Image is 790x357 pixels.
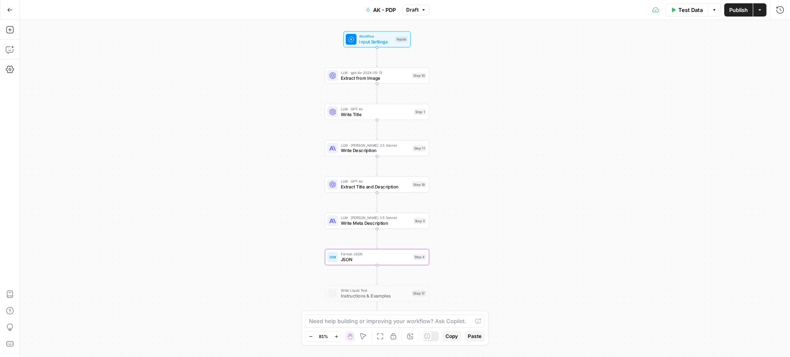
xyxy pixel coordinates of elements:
g: Edge from step_3 to step_4 [376,229,378,248]
span: Extract from Image [341,75,409,81]
div: LLM · GPT-4oWrite TitleStep 1 [325,104,429,120]
span: Extract Title and Description [341,183,409,190]
g: Edge from start to step_10 [376,48,378,67]
span: Draft [406,6,419,14]
span: Copy [445,333,458,340]
div: Step 19 [412,181,426,188]
div: Step 17 [412,290,426,297]
span: LLM · GPT-4o [341,106,412,112]
div: Write Liquid TextInstructions & ExamplesStep 17 [325,286,429,302]
div: WorkflowInput SettingsInputs [325,31,429,48]
button: Draft [402,5,430,15]
button: Test Data [666,3,708,17]
g: Edge from step_19 to step_3 [376,193,378,212]
span: LLM · [PERSON_NAME] 3.5 Sonnet [341,215,411,221]
span: 81% [319,333,328,340]
g: Edge from step_4 to step_17 [376,265,378,285]
div: Step 10 [412,73,426,79]
g: Edge from step_10 to step_1 [376,83,378,103]
span: Write Description [341,147,410,154]
span: Workflow [359,33,393,39]
div: Format JSONJSONStep 4 [325,249,429,265]
span: LLM · GPT-4o [341,179,409,184]
div: LLM · [PERSON_NAME] 3.5 SonnetWrite Meta DescriptionStep 3 [325,213,429,229]
span: Format JSON [341,251,410,257]
button: Paste [464,331,485,342]
span: Test Data [678,6,703,14]
div: LLM · gpt-4o-2024-05-13Extract from ImageStep 10 [325,67,429,83]
span: LLM · [PERSON_NAME] 3.5 Sonnet [341,143,410,148]
g: Edge from step_1 to step_11 [376,120,378,139]
span: Publish [729,6,748,14]
span: LLM · gpt-4o-2024-05-13 [341,70,409,75]
span: Write Meta Description [341,220,411,226]
span: Write Liquid Text [341,288,409,293]
span: Paste [468,333,481,340]
span: Write Title [341,111,412,117]
span: JSON [341,256,410,263]
div: Inputs [395,36,407,43]
button: Copy [442,331,461,342]
span: Instructions & Examples [341,293,409,299]
button: AK - PDP [361,3,401,17]
button: Publish [724,3,753,17]
span: Input Settings [359,38,393,45]
div: Step 4 [413,254,426,260]
div: Step 3 [413,218,426,224]
div: Step 11 [413,145,426,151]
div: LLM · [PERSON_NAME] 3.5 SonnetWrite DescriptionStep 11 [325,140,429,156]
div: LLM · GPT-4oExtract Title and DescriptionStep 19 [325,176,429,193]
g: Edge from step_11 to step_19 [376,156,378,176]
span: AK - PDP [373,6,396,14]
div: Step 1 [414,109,426,115]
